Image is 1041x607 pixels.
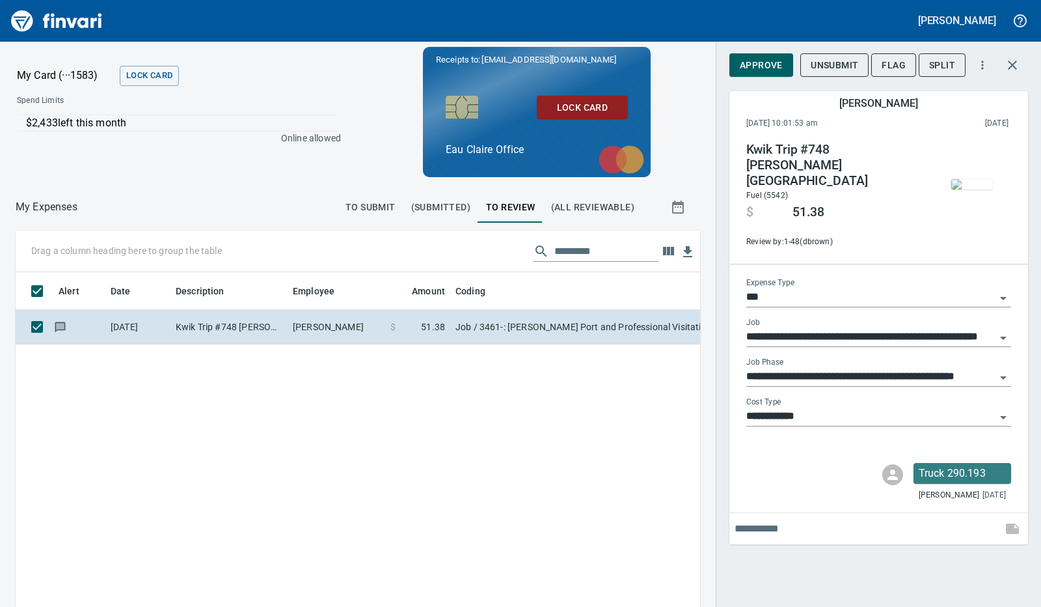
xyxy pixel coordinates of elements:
[994,289,1012,307] button: Open
[740,57,783,74] span: Approve
[746,205,753,220] span: $
[951,179,993,190] img: receipts%2Fmarketjohnson%2F2025-09-17%2FYGIYvQWg1mTEuqzP2QLtXTCiMju1__nhUGNCrIb5qxyCA4iGcS_thumb.jpg
[592,139,651,180] img: mastercard.svg
[120,66,179,86] button: Lock Card
[902,117,1008,130] span: This charge was settled by the merchant and appears on the 2025/09/20 statement.
[31,244,222,257] p: Drag a column heading here to group the table
[746,191,788,200] span: Fuel (5542)
[919,53,966,78] button: Split
[450,310,776,345] td: Job / 3461-: [PERSON_NAME] Port and Professional Visitation Addition / [PHONE_NUMBER]: Fuel for G...
[486,199,535,216] span: To Review
[111,283,148,299] span: Date
[919,466,1006,481] p: Truck 290.193
[59,283,79,299] span: Alert
[412,283,445,299] span: Amount
[839,96,917,110] h5: [PERSON_NAME]
[345,199,396,216] span: To Submit
[8,5,105,36] img: Finvari
[395,283,445,299] span: Amount
[537,96,628,120] button: Lock Card
[547,100,617,116] span: Lock Card
[678,242,697,262] button: Download Table
[997,513,1028,544] span: This records your note into the expense. If you would like to send a message to an employee inste...
[871,53,916,78] button: Flag
[997,49,1028,81] button: Close transaction
[446,142,628,158] p: Eau Claire Office
[994,408,1012,427] button: Open
[455,283,502,299] span: Coding
[746,236,923,249] span: Review by: 1-48 (dbrown)
[436,53,638,66] p: Receipts to:
[919,489,979,502] span: [PERSON_NAME]
[746,359,783,367] label: Job Phase
[982,489,1006,502] span: [DATE]
[811,57,858,74] span: Unsubmit
[53,322,67,331] span: Has messages
[111,283,131,299] span: Date
[26,115,337,131] p: $2,433 left this month
[176,283,241,299] span: Description
[551,199,634,216] span: (All Reviewable)
[411,199,470,216] span: (Submitted)
[390,320,396,333] span: $
[421,320,445,333] span: 51.38
[17,94,201,107] span: Spend Limits
[17,68,115,83] p: My Card (···1583)
[16,199,77,215] nav: breadcrumb
[105,310,170,345] td: [DATE]
[746,319,760,327] label: Job
[170,310,288,345] td: Kwik Trip #748 [PERSON_NAME] [GEOGRAPHIC_DATA]
[746,279,794,287] label: Expense Type
[800,53,869,78] button: Unsubmit
[792,205,824,220] span: 51.38
[59,283,96,299] span: Alert
[288,310,385,345] td: [PERSON_NAME]
[915,10,999,31] button: [PERSON_NAME]
[126,68,172,83] span: Lock Card
[929,57,955,74] span: Split
[994,369,1012,387] button: Open
[746,399,781,406] label: Cost Type
[746,142,923,189] h4: Kwik Trip #748 [PERSON_NAME] [GEOGRAPHIC_DATA]
[480,53,617,66] span: [EMAIL_ADDRESS][DOMAIN_NAME]
[16,199,77,215] p: My Expenses
[293,283,351,299] span: Employee
[968,51,997,79] button: More
[729,53,793,78] button: Approve
[293,283,334,299] span: Employee
[746,117,902,130] span: [DATE] 10:01:53 am
[882,57,906,74] span: Flag
[658,191,700,223] button: Show transactions within a particular date range
[918,14,996,27] h5: [PERSON_NAME]
[994,329,1012,347] button: Open
[176,283,224,299] span: Description
[455,283,485,299] span: Coding
[7,132,341,145] p: Online allowed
